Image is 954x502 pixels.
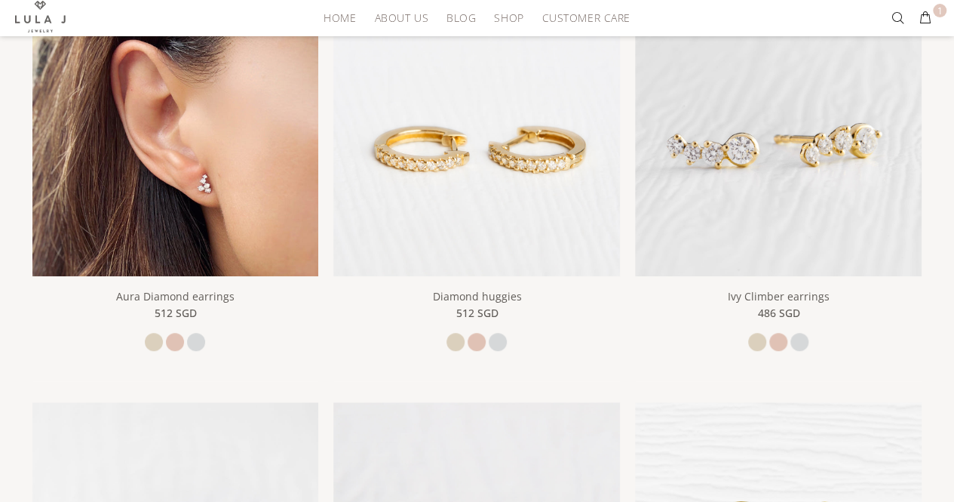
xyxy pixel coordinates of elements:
a: Aura Diamond earrings Close-up of an ear wearing a scatter diamond stud earring [32,125,319,138]
a: Blog [437,6,485,29]
a: About Us [365,6,437,29]
span: HOME [324,12,356,23]
span: 512 SGD [154,305,196,322]
span: Shop [494,12,523,23]
button: 1 [912,6,939,30]
a: Shop [485,6,532,29]
a: HOME [314,6,365,29]
a: Aura Diamond earrings [116,289,235,303]
a: Ivy Climber earrings [728,289,830,303]
a: Diamond huggies [333,125,620,138]
span: Blog [446,12,476,23]
span: 486 SGD [757,305,799,322]
span: Customer Care [541,12,630,23]
a: Customer Care [532,6,630,29]
span: About Us [374,12,428,23]
a: Diamond huggies [432,289,521,303]
span: 512 SGD [456,305,498,322]
a: Ivy Climber earrings [635,125,922,138]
